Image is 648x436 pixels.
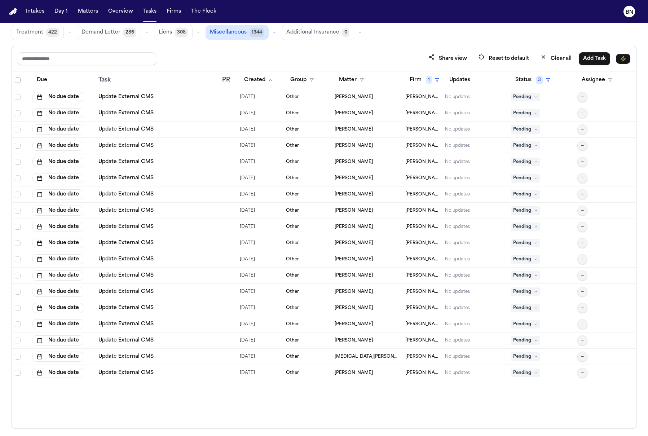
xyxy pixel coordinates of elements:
span: Treatment [16,29,43,36]
button: The Flock [188,5,219,18]
span: Liens [159,29,172,36]
span: 286 [123,28,136,37]
img: Finch Logo [9,8,17,15]
button: Overview [105,5,136,18]
button: Add Task [579,52,610,65]
button: Day 1 [52,5,71,18]
a: Home [9,8,17,15]
button: Liens308 [154,25,193,40]
button: Firms [164,5,184,18]
span: Demand Letter [81,29,120,36]
button: Miscellaneous1344 [206,25,269,40]
span: 0 [342,28,349,37]
span: Additional Insurance [286,29,339,36]
button: Reset to default [474,52,533,65]
button: No due date [32,368,83,378]
button: Intakes [23,5,47,18]
button: Immediate Task [616,54,630,64]
button: Demand Letter286 [77,25,141,40]
button: Tasks [140,5,159,18]
span: 422 [46,28,59,37]
button: Matters [75,5,101,18]
span: 308 [175,28,188,37]
button: Additional Insurance0 [282,25,354,40]
span: 1344 [250,28,264,37]
span: Miscellaneous [210,29,247,36]
button: Share view [424,52,471,65]
button: Clear all [536,52,576,65]
button: Treatment422 [12,25,64,40]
